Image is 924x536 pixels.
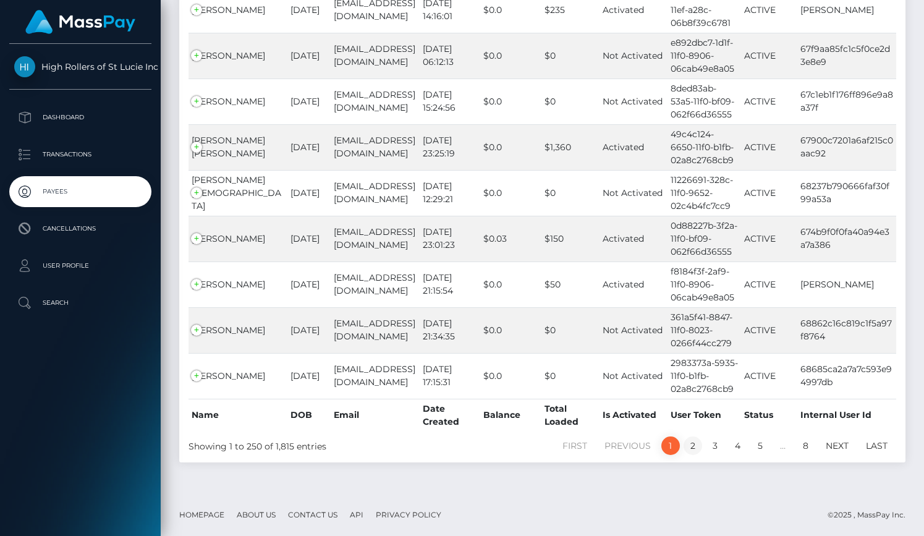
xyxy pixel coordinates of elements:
[668,79,741,124] td: 8ded83ab-53a5-11f0-bf09-062f66d36555
[189,124,287,170] td: [PERSON_NAME] [PERSON_NAME]
[541,79,600,124] td: $0
[600,262,668,307] td: Activated
[600,33,668,79] td: Not Activated
[541,262,600,307] td: $50
[741,399,797,432] th: Status
[189,262,287,307] td: [PERSON_NAME]
[331,399,420,432] th: Email
[541,170,600,216] td: $0
[600,353,668,399] td: Not Activated
[684,436,702,455] a: 2
[600,124,668,170] td: Activated
[232,505,281,524] a: About Us
[287,353,331,399] td: [DATE]
[668,262,741,307] td: f8184f3f-2af9-11f0-8906-06cab49e8a05
[797,353,896,399] td: 68685ca2a7a7c593e94997db
[797,262,896,307] td: [PERSON_NAME]
[741,307,797,353] td: ACTIVE
[189,435,473,453] div: Showing 1 to 250 of 1,815 entries
[287,262,331,307] td: [DATE]
[331,307,420,353] td: [EMAIL_ADDRESS][DOMAIN_NAME]
[796,436,815,455] a: 8
[480,399,541,432] th: Balance
[741,262,797,307] td: ACTIVE
[541,307,600,353] td: $0
[287,79,331,124] td: [DATE]
[420,307,480,353] td: [DATE] 21:34:35
[14,56,35,77] img: High Rollers of St Lucie Inc
[420,170,480,216] td: [DATE] 12:29:21
[331,262,420,307] td: [EMAIL_ADDRESS][DOMAIN_NAME]
[14,145,146,164] p: Transactions
[9,287,151,318] a: Search
[480,33,541,79] td: $0.0
[480,216,541,262] td: $0.03
[600,79,668,124] td: Not Activated
[189,399,287,432] th: Name
[420,124,480,170] td: [DATE] 23:25:19
[420,216,480,262] td: [DATE] 23:01:23
[541,124,600,170] td: $1,360
[331,353,420,399] td: [EMAIL_ADDRESS][DOMAIN_NAME]
[661,436,680,455] a: 1
[600,399,668,432] th: Is Activated
[14,108,146,127] p: Dashboard
[420,399,480,432] th: Date Created
[331,216,420,262] td: [EMAIL_ADDRESS][DOMAIN_NAME]
[541,353,600,399] td: $0
[797,216,896,262] td: 674b9f0f0fa40a94e3a7a386
[189,216,287,262] td: [PERSON_NAME]
[14,257,146,275] p: User Profile
[189,33,287,79] td: [PERSON_NAME]
[14,294,146,312] p: Search
[287,170,331,216] td: [DATE]
[751,436,769,455] a: 5
[797,33,896,79] td: 67f9aa85fc1c5f0ce2d3e8e9
[706,436,724,455] a: 3
[797,170,896,216] td: 68237b790666faf30f99a53a
[287,216,331,262] td: [DATE]
[287,399,331,432] th: DOB
[480,124,541,170] td: $0.0
[728,436,747,455] a: 4
[287,124,331,170] td: [DATE]
[14,182,146,201] p: Payees
[371,505,446,524] a: Privacy Policy
[797,399,896,432] th: Internal User Id
[331,170,420,216] td: [EMAIL_ADDRESS][DOMAIN_NAME]
[283,505,342,524] a: Contact Us
[14,219,146,238] p: Cancellations
[600,170,668,216] td: Not Activated
[828,508,915,522] div: © 2025 , MassPay Inc.
[480,170,541,216] td: $0.0
[287,307,331,353] td: [DATE]
[420,262,480,307] td: [DATE] 21:15:54
[741,170,797,216] td: ACTIVE
[541,399,600,432] th: Total Loaded
[668,216,741,262] td: 0d88227b-3f2a-11f0-bf09-062f66d36555
[741,216,797,262] td: ACTIVE
[189,79,287,124] td: [PERSON_NAME]
[741,33,797,79] td: ACTIVE
[819,436,855,455] a: Next
[741,79,797,124] td: ACTIVE
[331,79,420,124] td: [EMAIL_ADDRESS][DOMAIN_NAME]
[668,399,741,432] th: User Token
[189,353,287,399] td: [PERSON_NAME]
[600,216,668,262] td: Activated
[480,262,541,307] td: $0.0
[797,124,896,170] td: 67900c7201a6af215c0aac92
[9,176,151,207] a: Payees
[189,307,287,353] td: [PERSON_NAME]
[668,307,741,353] td: 361a5f41-8847-11f0-8023-0266f44cc279
[541,33,600,79] td: $0
[287,33,331,79] td: [DATE]
[420,33,480,79] td: [DATE] 06:12:13
[25,10,135,34] img: MassPay Logo
[480,307,541,353] td: $0.0
[9,61,151,72] span: High Rollers of St Lucie Inc
[668,170,741,216] td: 11226691-328c-11f0-9652-02c4b4fc7cc9
[741,124,797,170] td: ACTIVE
[668,124,741,170] td: 49c4c124-6650-11f0-b1fb-02a8c2768cb9
[9,213,151,244] a: Cancellations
